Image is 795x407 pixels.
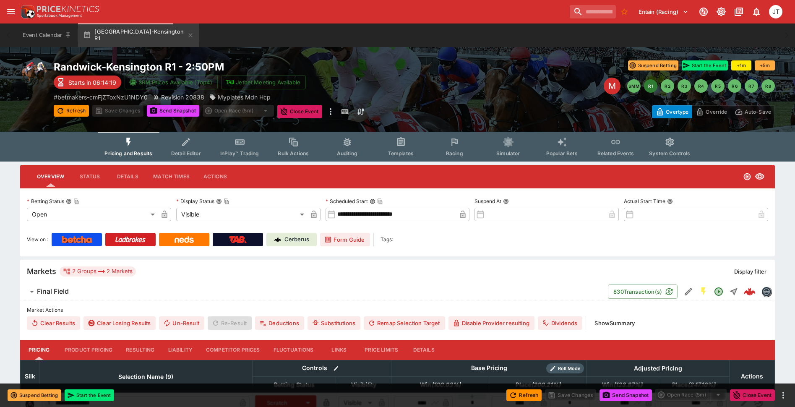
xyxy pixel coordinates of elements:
div: 2 Groups 2 Markets [63,266,133,277]
img: horse_racing.png [20,60,47,87]
th: Controls [252,360,391,376]
p: Copy To Clipboard [54,93,148,102]
button: Price Limits [358,340,405,360]
button: Connected to PK [696,4,711,19]
button: Dividends [538,316,582,330]
a: Form Guide [320,233,370,246]
button: Clear Results [27,316,80,330]
p: Cerberus [284,235,309,244]
button: R3 [678,79,691,93]
button: Override [692,105,731,118]
h6: Final Field [37,287,69,296]
button: Pricing [20,340,58,360]
img: betmakers [762,287,771,296]
button: Display filter [729,265,772,278]
button: Jetbet Meeting Available [221,75,306,89]
div: Open [27,208,158,221]
span: Detail Editor [171,150,201,157]
div: betmakers [761,287,772,297]
button: Details [405,340,443,360]
span: InPlay™ Trading [220,150,259,157]
p: Override [706,107,727,116]
img: Cerberus [274,236,281,243]
button: Substitutions [308,316,360,330]
button: Notifications [749,4,764,19]
button: Send Snapshot [600,389,652,401]
th: Adjusted Pricing [586,360,729,376]
button: Resulting [119,340,161,360]
span: Win(100.03%) [411,380,470,390]
button: Refresh [54,105,89,117]
img: TabNZ [229,236,247,243]
button: No Bookmarks [618,5,631,18]
button: ShowSummary [589,316,640,330]
em: ( 100.03 %) [431,380,461,390]
button: Remap Selection Target [364,316,445,330]
button: Bulk edit [331,363,341,374]
button: Auto-Save [731,105,775,118]
button: Josh Tanner [766,3,785,21]
div: Myplates Mdn Hcp [209,93,271,102]
button: Actions [196,167,234,187]
span: Place(200.21%) [506,380,570,390]
button: 830Transaction(s) [608,284,678,299]
button: +5m [755,60,775,70]
button: Edit Detail [681,284,696,299]
div: e9384580-0b2b-495e-af7e-a1760de3d254 [744,286,756,297]
img: PriceKinetics [37,6,99,12]
span: System Controls [649,150,690,157]
p: Betting Status [27,198,64,205]
label: View on : [27,233,48,246]
button: Toggle light/dark mode [714,4,729,19]
span: Racing [446,150,463,157]
button: Refresh [506,389,542,401]
button: Final Field [20,283,608,300]
em: ( 123.87 %) [613,380,642,390]
input: search [570,5,616,18]
button: +1m [731,60,751,70]
button: SGM Enabled [696,284,711,299]
span: Auditing [337,150,357,157]
button: Close Event [730,389,775,401]
button: more [778,390,788,400]
div: split button [655,389,727,401]
button: Suspend At [503,198,509,204]
a: Cerberus [266,233,317,246]
svg: Visible [755,172,765,182]
button: Copy To Clipboard [73,198,79,204]
img: jetbet-logo.svg [226,78,234,86]
button: R1 [644,79,657,93]
p: Auto-Save [745,107,771,116]
button: Competitor Prices [199,340,267,360]
span: Pricing and Results [104,150,152,157]
svg: Open [714,287,724,297]
div: Josh Tanner [769,5,782,18]
button: R2 [661,79,674,93]
button: R6 [728,79,741,93]
div: split button [203,105,274,117]
img: Betcha [62,236,92,243]
button: Product Pricing [58,340,119,360]
h5: Markets [27,266,56,276]
img: PriceKinetics Logo [18,3,35,20]
button: Status [71,167,109,187]
div: Base Pricing [468,363,511,373]
div: Show/hide Price Roll mode configuration. [546,363,584,373]
button: Un-Result [159,316,204,330]
button: Overtype [652,105,692,118]
span: Visibility [342,380,386,390]
a: e9384580-0b2b-495e-af7e-a1760de3d254 [741,283,758,300]
img: logo-cerberus--red.svg [744,286,756,297]
button: Suspend Betting [8,389,61,401]
button: R4 [694,79,708,93]
button: R7 [745,79,758,93]
span: Selection Name (9) [109,372,182,382]
button: Overview [30,167,71,187]
button: SRM Prices Available (Top4) [125,75,218,89]
div: Event type filters [98,132,697,162]
p: Myplates Mdn Hcp [218,93,271,102]
button: Documentation [731,4,746,19]
button: open drawer [3,4,18,19]
span: Win(123.87%) [593,380,652,390]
